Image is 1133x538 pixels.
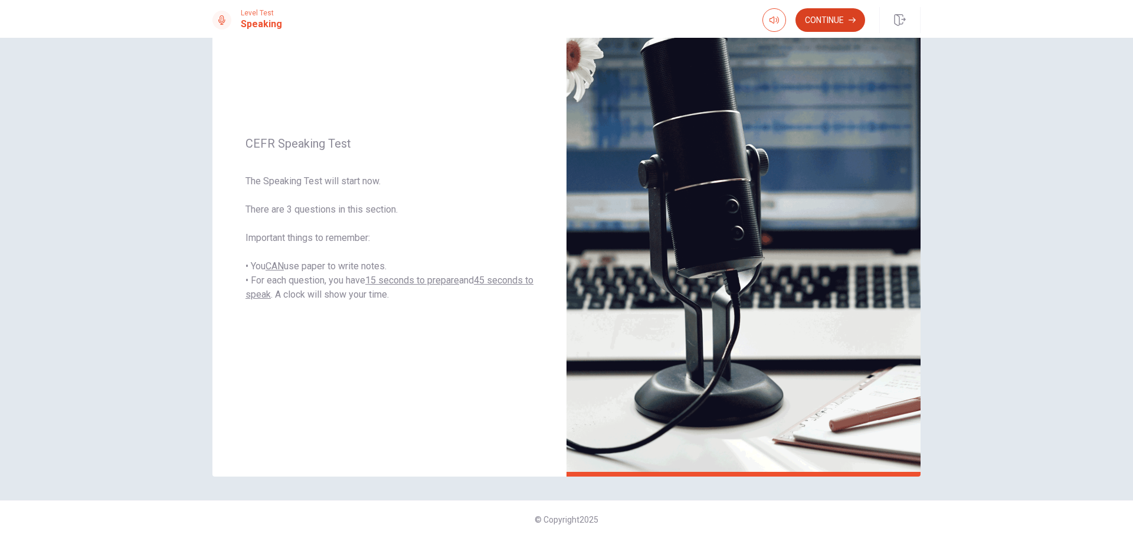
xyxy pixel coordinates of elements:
[241,9,282,17] span: Level Test
[795,8,865,32] button: Continue
[266,260,284,272] u: CAN
[241,17,282,31] h1: Speaking
[365,275,459,286] u: 15 seconds to prepare
[245,136,533,151] span: CEFR Speaking Test
[245,174,533,302] span: The Speaking Test will start now. There are 3 questions in this section. Important things to reme...
[535,515,598,524] span: © Copyright 2025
